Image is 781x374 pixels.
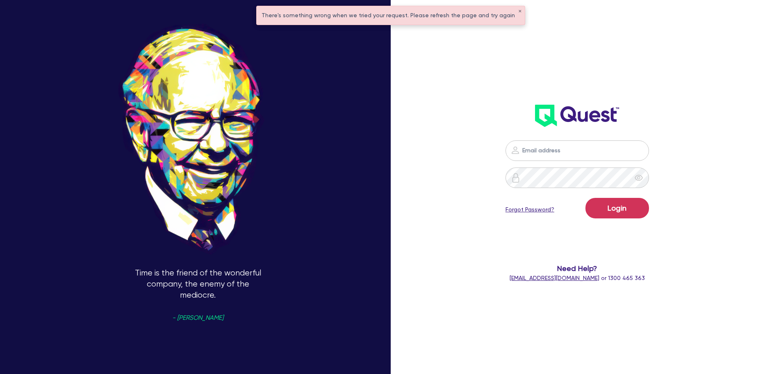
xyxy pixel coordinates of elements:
img: icon-password [510,145,520,155]
button: Login [585,198,649,218]
input: Email address [505,140,649,161]
img: wH2k97JdezQIQAAAABJRU5ErkJggg== [535,105,619,127]
a: Forgot Password? [505,205,554,214]
button: ✕ [518,9,521,14]
div: There's something wrong when we tried your request. Please refresh the page and try again [257,6,525,25]
span: - [PERSON_NAME] [172,315,223,321]
span: Need Help? [473,263,682,274]
img: icon-password [511,173,521,183]
span: eye [635,174,643,182]
a: [EMAIL_ADDRESS][DOMAIN_NAME] [510,275,599,281]
span: or 1300 465 363 [510,275,645,281]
